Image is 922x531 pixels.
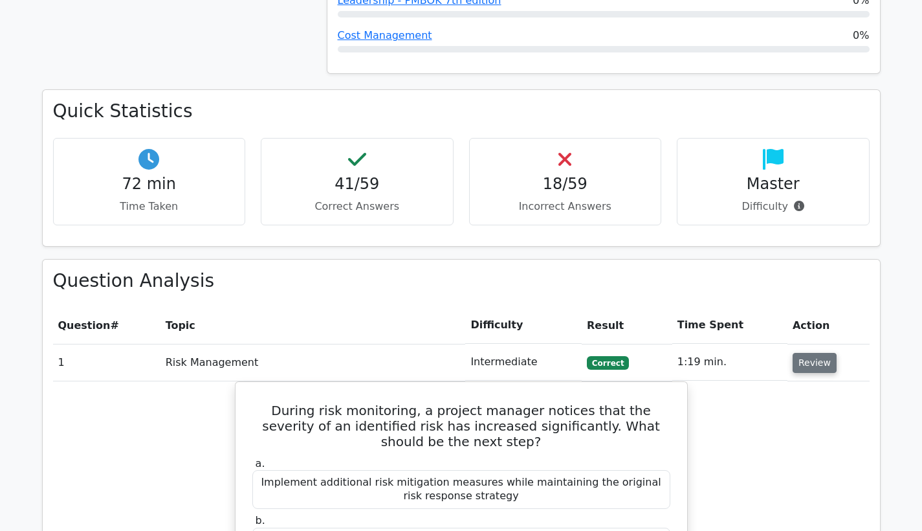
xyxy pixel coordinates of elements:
[480,199,651,214] p: Incorrect Answers
[53,100,870,122] h3: Quick Statistics
[64,175,235,194] h4: 72 min
[160,307,466,344] th: Topic
[787,307,870,344] th: Action
[64,199,235,214] p: Time Taken
[688,175,859,194] h4: Master
[251,403,672,449] h5: During risk monitoring, a project manager notices that the severity of an identified risk has inc...
[53,270,870,292] h3: Question Analysis
[853,28,869,43] span: 0%
[582,307,672,344] th: Result
[465,307,582,344] th: Difficulty
[672,344,787,381] td: 1:19 min.
[58,319,111,332] span: Question
[793,353,837,373] button: Review
[53,307,160,344] th: #
[256,457,265,469] span: a.
[160,344,466,381] td: Risk Management
[672,307,787,344] th: Time Spent
[587,356,629,369] span: Correct
[688,199,859,214] p: Difficulty
[480,175,651,194] h4: 18/59
[252,470,670,509] div: Implement additional risk mitigation measures while maintaining the original risk response strategy
[53,344,160,381] td: 1
[256,514,265,526] span: b.
[338,29,432,41] a: Cost Management
[465,344,582,381] td: Intermediate
[272,175,443,194] h4: 41/59
[272,199,443,214] p: Correct Answers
